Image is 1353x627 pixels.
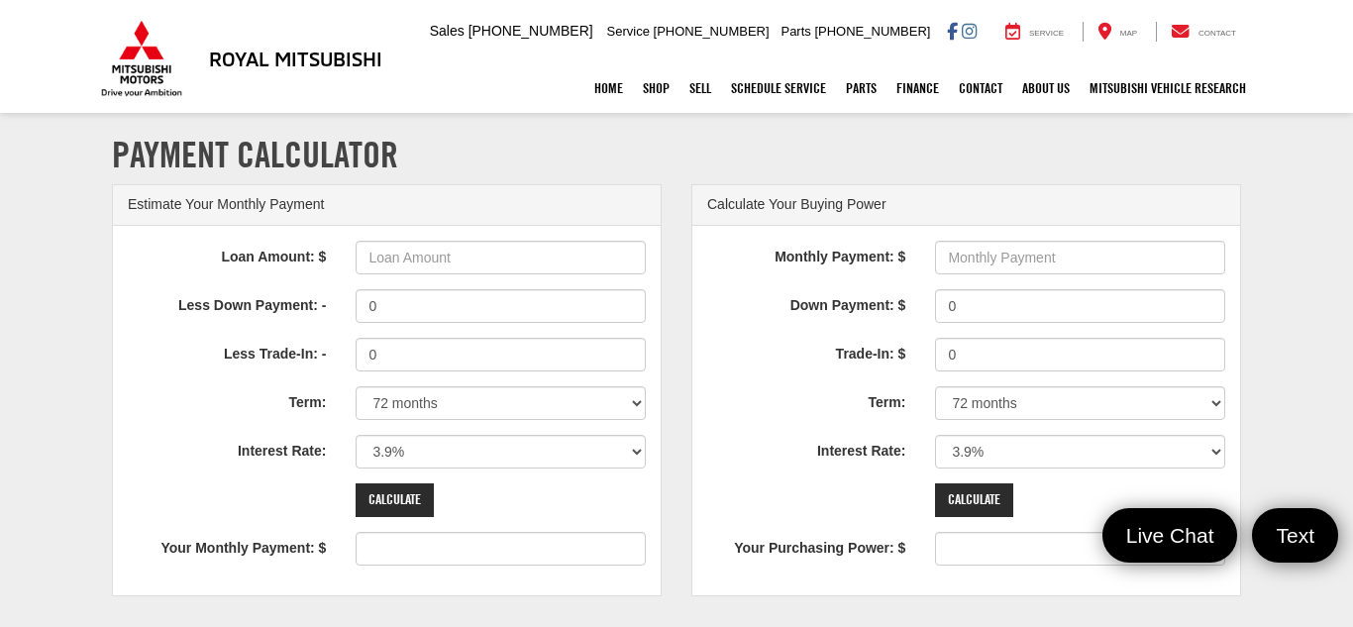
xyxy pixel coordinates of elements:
[692,185,1240,226] div: Calculate Your Buying Power
[679,63,721,113] a: Sell
[430,23,465,39] span: Sales
[1080,63,1256,113] a: Mitsubishi Vehicle Research
[721,63,836,113] a: Schedule Service: Opens in a new tab
[113,338,341,365] label: Less Trade-In: -
[692,435,920,462] label: Interest Rate:
[949,63,1012,113] a: Contact
[607,24,650,39] span: Service
[654,24,770,39] span: [PHONE_NUMBER]
[935,483,1013,517] input: Calculate
[935,241,1225,274] input: Monthly Payment
[1029,29,1064,38] span: Service
[584,63,633,113] a: Home
[990,22,1079,42] a: Service
[836,63,886,113] a: Parts: Opens in a new tab
[1198,29,1236,38] span: Contact
[113,185,661,226] div: Estimate Your Monthly Payment
[814,24,930,39] span: [PHONE_NUMBER]
[1116,522,1224,549] span: Live Chat
[935,289,1225,323] input: Down Payment
[692,338,920,365] label: Trade-In: $
[692,386,920,413] label: Term:
[113,435,341,462] label: Interest Rate:
[1083,22,1152,42] a: Map
[113,289,341,316] label: Less Down Payment: -
[209,48,382,69] h3: Royal Mitsubishi
[97,20,186,97] img: Mitsubishi
[947,23,958,39] a: Facebook: Click to visit our Facebook page
[356,483,434,517] input: Calculate
[1120,29,1137,38] span: Map
[113,386,341,413] label: Term:
[1252,508,1338,563] a: Text
[356,241,646,274] input: Loan Amount
[1102,508,1238,563] a: Live Chat
[112,135,1241,174] h1: Payment Calculator
[692,241,920,267] label: Monthly Payment: $
[1266,522,1324,549] span: Text
[1012,63,1080,113] a: About Us
[692,532,920,559] label: Your Purchasing Power: $
[692,289,920,316] label: Down Payment: $
[468,23,593,39] span: [PHONE_NUMBER]
[962,23,977,39] a: Instagram: Click to visit our Instagram page
[1156,22,1251,42] a: Contact
[633,63,679,113] a: Shop
[886,63,949,113] a: Finance
[113,241,341,267] label: Loan Amount: $
[781,24,810,39] span: Parts
[113,532,341,559] label: Your Monthly Payment: $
